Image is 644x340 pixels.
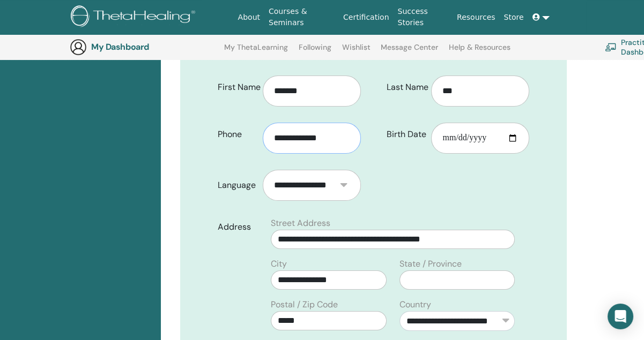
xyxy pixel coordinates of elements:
img: generic-user-icon.jpg [70,39,87,56]
div: Open Intercom Messenger [608,304,633,329]
label: Street Address [271,217,330,230]
a: Wishlist [342,43,371,60]
a: Message Center [381,43,438,60]
a: Certification [339,7,393,27]
label: Postal / Zip Code [271,298,338,311]
a: About [234,7,264,27]
label: Phone [210,124,263,145]
h3: My Dashboard [91,42,198,52]
a: Resources [453,7,500,27]
a: My ThetaLearning [224,43,288,60]
img: logo.png [71,5,199,29]
a: Store [500,7,528,27]
a: Courses & Seminars [264,2,339,33]
label: City [271,258,287,270]
label: Country [399,298,431,311]
label: Last Name [379,77,432,97]
label: Birth Date [379,124,432,145]
label: State / Province [399,258,462,270]
a: Success Stories [393,2,453,33]
img: chalkboard-teacher.svg [605,43,617,51]
label: Address [210,217,264,237]
label: Language [210,175,263,195]
a: Following [299,43,331,60]
a: Help & Resources [449,43,510,60]
label: First Name [210,77,263,97]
